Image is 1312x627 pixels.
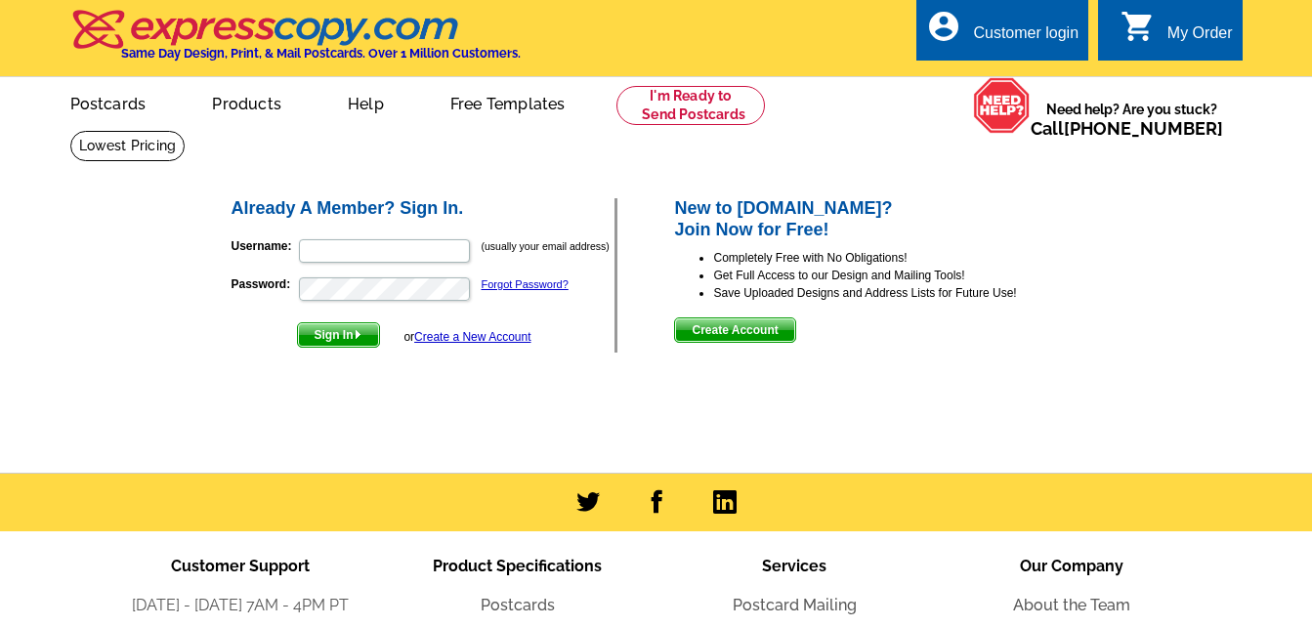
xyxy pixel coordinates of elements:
button: Create Account [674,317,795,343]
a: Products [181,79,313,125]
li: Get Full Access to our Design and Mailing Tools! [713,267,1083,284]
a: Postcards [39,79,178,125]
a: account_circle Customer login [926,21,1079,46]
img: help [973,77,1031,134]
li: Save Uploaded Designs and Address Lists for Future Use! [713,284,1083,302]
i: shopping_cart [1121,9,1156,44]
span: Need help? Are you stuck? [1031,100,1233,139]
img: button-next-arrow-white.png [354,330,362,339]
a: [PHONE_NUMBER] [1064,118,1223,139]
a: Forgot Password? [482,278,569,290]
div: My Order [1167,24,1233,52]
label: Username: [232,237,297,255]
a: Create a New Account [414,330,530,344]
span: Services [762,557,826,575]
a: Postcard Mailing [733,596,857,614]
small: (usually your email address) [482,240,610,252]
h2: Already A Member? Sign In. [232,198,615,220]
li: Completely Free with No Obligations! [713,249,1083,267]
a: Free Templates [419,79,597,125]
a: Same Day Design, Print, & Mail Postcards. Over 1 Million Customers. [70,23,521,61]
span: Call [1031,118,1223,139]
a: Postcards [481,596,555,614]
label: Password: [232,275,297,293]
a: shopping_cart My Order [1121,21,1233,46]
span: Customer Support [171,557,310,575]
div: Customer login [973,24,1079,52]
a: About the Team [1013,596,1130,614]
div: or [403,328,530,346]
span: Sign In [298,323,379,347]
span: Product Specifications [433,557,602,575]
h4: Same Day Design, Print, & Mail Postcards. Over 1 Million Customers. [121,46,521,61]
i: account_circle [926,9,961,44]
a: Help [317,79,415,125]
span: Create Account [675,318,794,342]
li: [DATE] - [DATE] 7AM - 4PM PT [102,594,379,617]
button: Sign In [297,322,380,348]
span: Our Company [1020,557,1123,575]
h2: New to [DOMAIN_NAME]? Join Now for Free! [674,198,1083,240]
